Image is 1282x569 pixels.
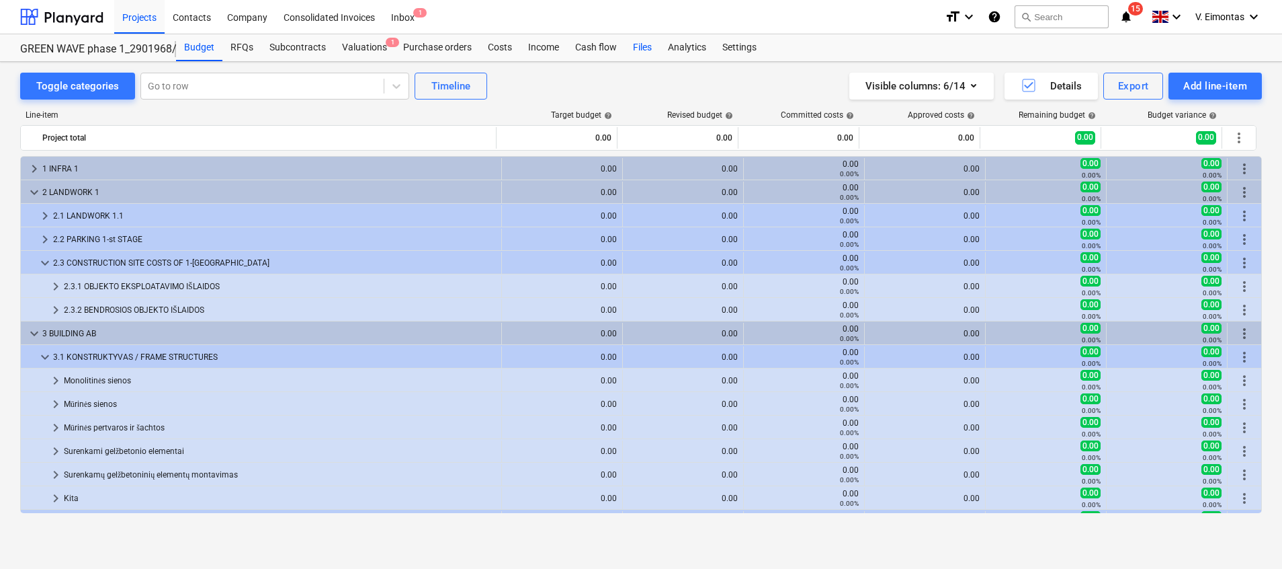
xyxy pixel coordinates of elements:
a: Valuations1 [334,34,395,61]
div: 0.00 [870,447,980,456]
div: 0.00 [628,376,738,385]
div: 0.00 [744,127,853,149]
button: Details [1005,73,1098,100]
div: 0.00 [870,258,980,268]
i: keyboard_arrow_down [1168,9,1185,25]
span: keyboard_arrow_right [37,208,53,224]
a: Analytics [660,34,714,61]
span: 15 [1128,2,1143,15]
i: keyboard_arrow_down [961,9,977,25]
div: 0.00 [870,352,980,362]
span: 0.00 [1080,229,1101,239]
small: 0.00% [840,476,859,484]
div: 0.00 [628,164,738,174]
div: Line-item [20,110,497,120]
span: 0.00 [1080,252,1101,263]
div: Approved costs [908,110,975,120]
div: Add line-item [1183,77,1247,95]
div: Surenkamų gelžbetoninių elementų montavimas [64,464,496,486]
span: More actions [1236,349,1252,365]
small: 0.00% [840,311,859,319]
small: 0.00% [840,429,859,437]
span: 0.00 [1080,323,1101,334]
div: 2 LANDWORK 1 [42,182,496,203]
a: Cash flow [567,34,625,61]
span: 0.00 [1080,417,1101,428]
div: 2.1 LANDWORK 1.1 [53,205,496,227]
span: help [964,112,975,120]
div: 0.00 [749,159,859,178]
span: keyboard_arrow_right [48,373,64,389]
span: 0.00 [1080,158,1101,169]
div: 0.00 [628,329,738,338]
div: 0.00 [507,329,617,338]
span: 0.00 [1201,441,1222,451]
div: 0.00 [628,211,738,221]
div: 0.00 [507,258,617,268]
span: 0.00 [1201,299,1222,310]
div: 0.00 [749,301,859,319]
span: More actions [1236,255,1252,271]
span: 1 [413,8,427,17]
div: Details [1021,77,1082,95]
div: 0.00 [749,348,859,367]
small: 0.00% [1082,336,1101,344]
span: More actions [1236,278,1252,295]
div: 3.2 STOGAS / ROOF [53,511,496,533]
div: 2.2 PARKING 1-st STAGE [53,229,496,250]
span: More actions [1236,420,1252,436]
span: 0.00 [1201,511,1222,522]
div: 0.00 [870,470,980,480]
small: 0.00% [1203,360,1222,367]
span: 0.00 [1201,158,1222,169]
span: keyboard_arrow_right [48,443,64,459]
small: 0.00% [1203,195,1222,202]
a: RFQs [222,34,261,61]
span: More actions [1236,326,1252,342]
span: 0.00 [1201,252,1222,263]
div: Timeline [431,77,470,95]
span: help [722,112,733,120]
div: 0.00 [870,400,980,409]
span: More actions [1236,208,1252,224]
div: Mūrinės pertvaros ir šachtos [64,417,496,439]
div: 0.00 [870,376,980,385]
div: 0.00 [628,235,738,244]
div: 0.00 [628,400,738,409]
i: format_size [945,9,961,25]
div: 0.00 [507,211,617,221]
a: Budget [176,34,222,61]
i: notifications [1119,9,1133,25]
span: help [843,112,854,120]
span: keyboard_arrow_right [48,302,64,318]
span: keyboard_arrow_down [37,349,53,365]
div: 0.00 [870,423,980,432]
span: More actions [1236,161,1252,177]
div: Target budget [551,110,612,120]
small: 0.00% [1082,195,1101,202]
div: 0.00 [628,494,738,503]
span: More actions [1236,184,1252,200]
div: Subcontracts [261,34,334,61]
div: Valuations [334,34,395,61]
span: help [601,112,612,120]
div: 0.00 [749,230,859,249]
span: 0.00 [1075,131,1095,144]
div: 0.00 [749,489,859,508]
div: Project total [42,127,490,149]
a: Income [520,34,567,61]
button: Add line-item [1168,73,1262,100]
div: 0.00 [749,254,859,272]
div: 0.00 [749,442,859,461]
span: keyboard_arrow_down [37,255,53,271]
div: 0.00 [749,324,859,343]
button: Search [1015,5,1109,28]
span: help [1085,112,1096,120]
div: Kita [64,488,496,509]
div: 0.00 [749,371,859,390]
span: help [1206,112,1217,120]
span: 0.00 [1080,276,1101,287]
span: 0.00 [1201,205,1222,216]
